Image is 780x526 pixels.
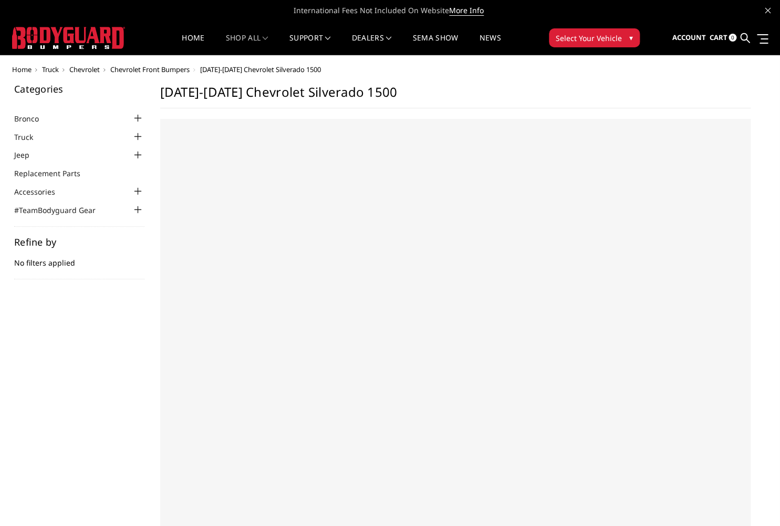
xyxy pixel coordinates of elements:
[479,34,501,55] a: News
[14,113,52,124] a: Bronco
[160,84,751,108] h1: [DATE]-[DATE] Chevrolet Silverado 1500
[14,84,144,94] h5: Categories
[709,33,727,42] span: Cart
[42,65,59,74] a: Truck
[289,34,331,55] a: Support
[549,28,640,47] button: Select Your Vehicle
[629,32,633,43] span: ▾
[14,186,68,197] a: Accessories
[226,34,268,55] a: shop all
[709,24,736,52] a: Cart 0
[14,205,109,216] a: #TeamBodyguard Gear
[12,27,125,49] img: BODYGUARD BUMPERS
[352,34,392,55] a: Dealers
[672,33,705,42] span: Account
[449,5,484,16] a: More Info
[14,131,46,143] a: Truck
[672,24,705,52] a: Account
[412,34,458,55] a: SEMA Show
[200,65,321,74] span: [DATE]-[DATE] Chevrolet Silverado 1500
[14,237,144,247] h5: Refine by
[556,33,622,44] span: Select Your Vehicle
[14,149,43,160] a: Jeep
[729,34,736,42] span: 0
[12,65,32,74] a: Home
[14,237,144,279] div: No filters applied
[110,65,190,74] a: Chevrolet Front Bumpers
[182,34,204,55] a: Home
[69,65,100,74] a: Chevrolet
[14,168,93,179] a: Replacement Parts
